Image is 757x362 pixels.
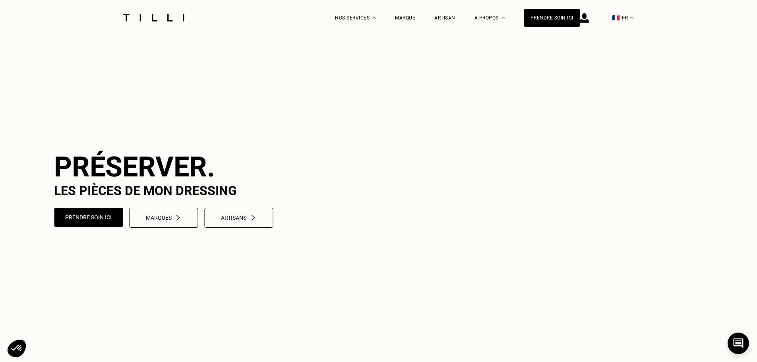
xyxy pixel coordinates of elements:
[373,17,376,19] img: Menu déroulant
[221,215,256,221] div: Artisans
[54,208,123,228] a: Prendre soin ici
[54,208,123,227] button: Prendre soin ici
[146,215,182,221] div: Marques
[175,215,182,221] img: chevron
[250,215,256,221] img: chevron
[630,17,633,19] img: menu déroulant
[120,14,187,21] img: Logo du service de couturière Tilli
[502,17,505,19] img: Menu déroulant à propos
[204,208,273,228] button: Artisanschevron
[612,14,620,21] span: 🇫🇷
[129,208,198,228] button: Marqueschevron
[580,13,589,23] img: icône connexion
[395,15,415,21] a: Marque
[434,15,455,21] a: Artisan
[524,9,580,27] a: Prendre soin ici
